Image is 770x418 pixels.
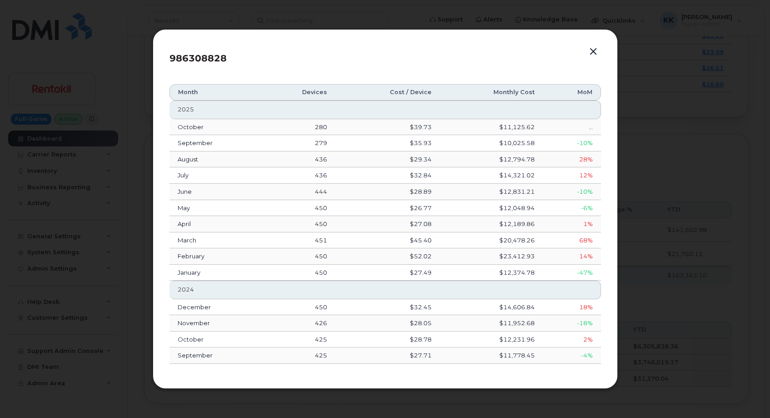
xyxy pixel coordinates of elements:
td: $27.08 [335,216,439,232]
td: $12,189.86 [440,216,543,232]
td: March [169,232,262,249]
th: 2024 [169,281,601,299]
td: 450 [261,200,335,217]
td: 450 [261,265,335,281]
div: -47% [551,268,592,277]
td: 451 [261,232,335,249]
td: January [169,265,262,281]
div: 14% [551,252,592,261]
iframe: Messenger Launcher [730,378,763,411]
td: $26.77 [335,200,439,217]
div: -6% [551,204,592,212]
td: $12,374.78 [440,265,543,281]
td: 450 [261,248,335,265]
td: May [169,200,262,217]
td: February [169,248,262,265]
td: $12,048.94 [440,200,543,217]
td: $23,412.93 [440,248,543,265]
td: 450 [261,216,335,232]
div: 1% [551,220,592,228]
td: $45.40 [335,232,439,249]
td: $20,478.26 [440,232,543,249]
div: 68% [551,236,592,245]
td: $27.49 [335,265,439,281]
td: $52.02 [335,248,439,265]
td: April [169,216,262,232]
